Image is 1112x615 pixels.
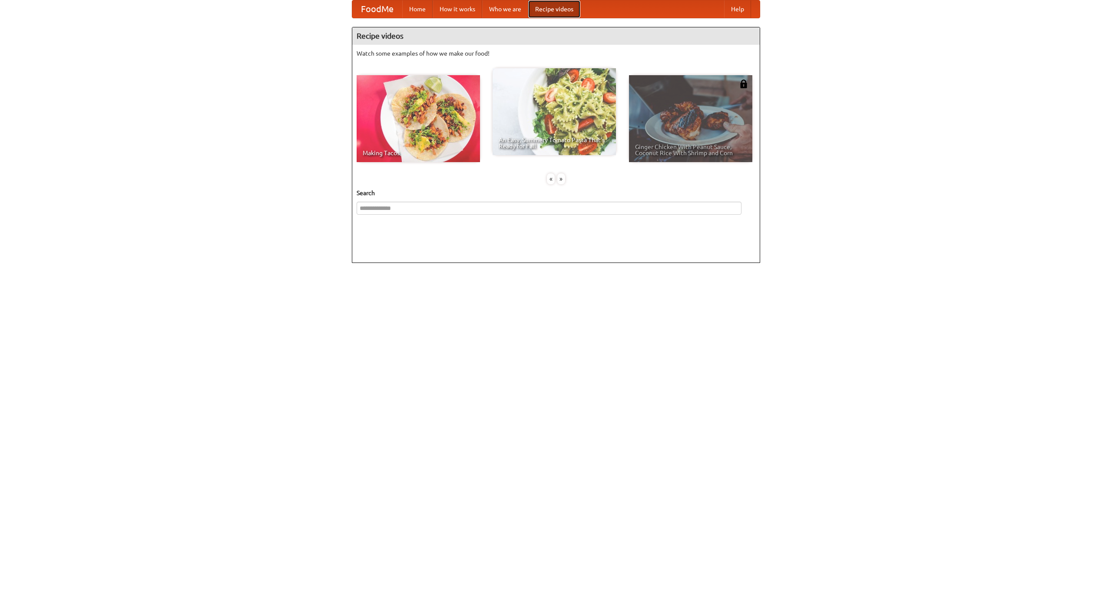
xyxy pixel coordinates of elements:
a: FoodMe [352,0,402,18]
h4: Recipe videos [352,27,760,45]
a: Home [402,0,433,18]
a: Help [724,0,751,18]
a: Who we are [482,0,528,18]
div: » [557,173,565,184]
p: Watch some examples of how we make our food! [357,49,755,58]
span: Making Tacos [363,150,474,156]
h5: Search [357,189,755,197]
div: « [547,173,555,184]
a: How it works [433,0,482,18]
a: An Easy, Summery Tomato Pasta That's Ready for Fall [493,68,616,155]
span: An Easy, Summery Tomato Pasta That's Ready for Fall [499,137,610,149]
a: Making Tacos [357,75,480,162]
img: 483408.png [739,80,748,88]
a: Recipe videos [528,0,580,18]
